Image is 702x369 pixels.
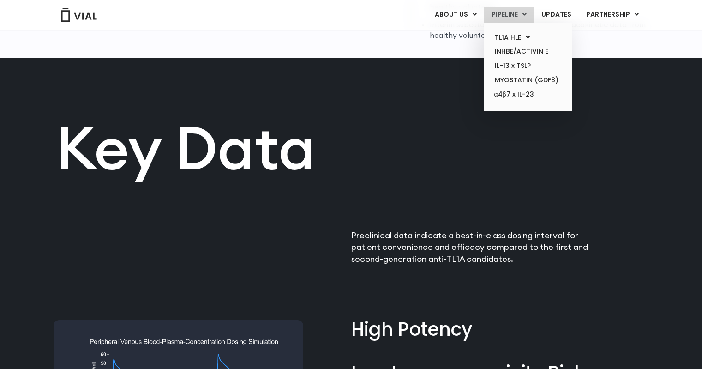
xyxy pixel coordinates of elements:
[427,7,484,23] a: ABOUT USMenu Toggle
[60,8,97,22] img: Vial Logo
[351,316,649,343] div: High Potency​
[487,30,568,45] a: TL1A HLEMenu Toggle
[534,7,578,23] a: UPDATES
[56,118,351,178] h2: Key Data
[430,19,669,41] li: Interim subcutaneous safety and pharmacokinetic data from healthy volunteers expected in H2 2025
[579,7,646,23] a: PARTNERSHIPMenu Toggle
[351,230,596,265] p: Preclinical data indicate a best-in-class dosing interval for patient convenience and efficacy co...
[487,44,568,59] a: INHBE/ACTIVIN E
[487,59,568,73] a: IL-13 x TSLP
[484,7,534,23] a: PIPELINEMenu Toggle
[487,87,568,102] a: α4β7 x IL-23
[487,73,568,87] a: MYOSTATIN (GDF8)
